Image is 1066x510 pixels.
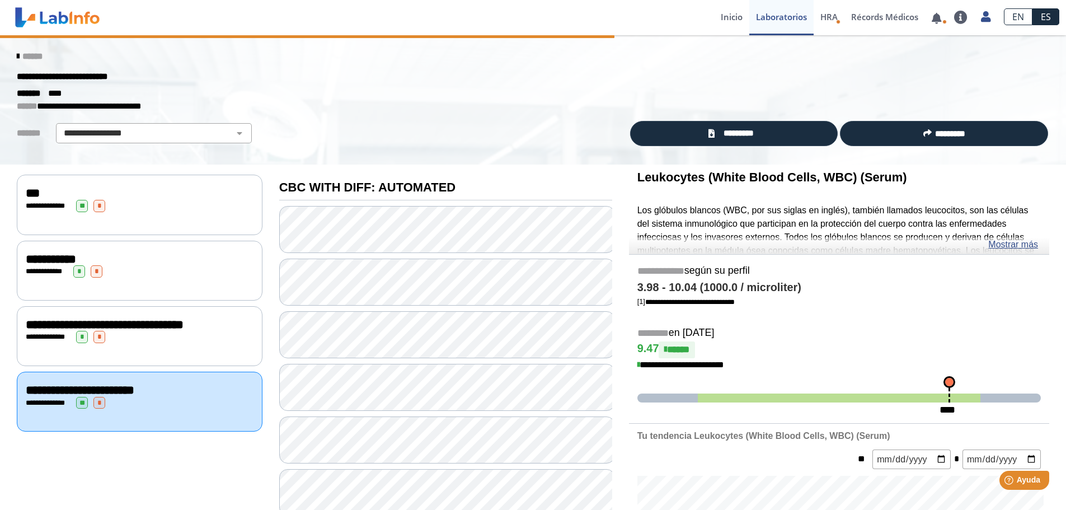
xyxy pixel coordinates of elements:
[1032,8,1059,25] a: ES
[637,341,1041,358] h4: 9.47
[637,297,735,306] a: [1]
[637,327,1041,340] h5: en [DATE]
[637,170,907,184] b: Leukocytes (White Blood Cells, WBC) (Serum)
[279,180,455,194] b: CBC WITH DIFF: AUTOMATED
[962,450,1041,469] input: mm/dd/yyyy
[637,204,1041,324] p: Los glóbulos blancos (WBC, por sus siglas en inglés), también llamados leucocitos, son las célula...
[637,281,1041,294] h4: 3.98 - 10.04 (1000.0 / microliter)
[820,11,838,22] span: HRA
[988,238,1038,251] a: Mostrar más
[1004,8,1032,25] a: EN
[966,466,1054,498] iframe: Help widget launcher
[637,431,890,441] b: Tu tendencia Leukocytes (White Blood Cells, WBC) (Serum)
[872,450,951,469] input: mm/dd/yyyy
[637,265,1041,278] h5: según su perfil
